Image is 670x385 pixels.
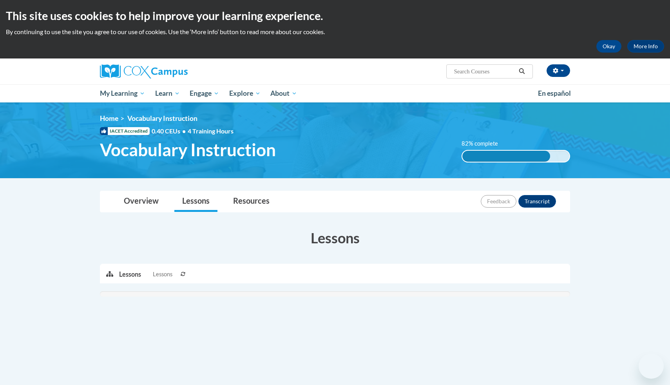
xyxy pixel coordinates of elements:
span: My Learning [100,89,145,98]
button: Feedback [481,195,516,208]
span: 4 Training Hours [188,127,234,135]
iframe: Button to launch messaging window [639,354,664,379]
div: Main menu [88,84,582,102]
p: By continuing to use the site you agree to our use of cookies. Use the ‘More info’ button to read... [6,27,664,36]
a: My Learning [95,84,150,102]
a: Overview [116,191,167,212]
span: 0.40 CEUs [152,127,188,135]
a: Cox Campus [100,64,249,78]
a: About [266,84,302,102]
div: 82% complete [462,151,550,162]
span: • [182,127,186,135]
span: Engage [190,89,219,98]
span: About [270,89,297,98]
h2: This site uses cookies to help improve your learning experience. [6,8,664,24]
a: Engage [185,84,224,102]
a: Explore [224,84,266,102]
span: IACET Accredited [100,127,150,135]
label: 82% complete [462,139,507,148]
a: En español [533,85,576,102]
span: Lessons [153,270,172,279]
h3: Lessons [100,228,570,248]
a: Home [100,114,118,122]
a: Lessons [174,191,217,212]
button: Account Settings [547,64,570,77]
a: Learn [150,84,185,102]
a: More Info [627,40,664,53]
img: Cox Campus [100,64,188,78]
span: Vocabulary Instruction [100,139,276,160]
span: Vocabulary Instruction [127,114,197,122]
button: Okay [596,40,621,53]
button: Search [516,67,528,76]
a: Resources [225,191,277,212]
span: Learn [155,89,180,98]
span: En español [538,89,571,97]
p: Lessons [119,270,141,279]
button: Transcript [518,195,556,208]
span: Explore [229,89,261,98]
input: Search Courses [453,67,516,76]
